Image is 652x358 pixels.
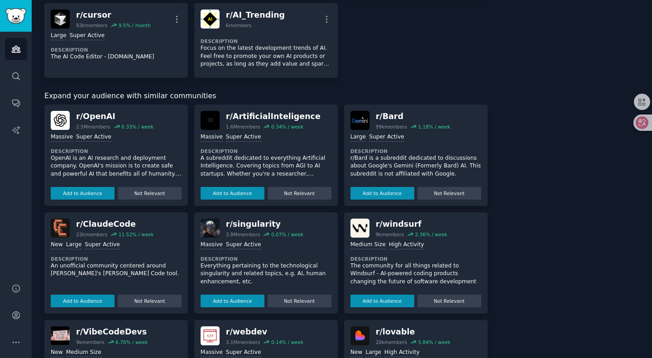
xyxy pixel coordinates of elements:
[76,133,111,142] div: Super Active
[201,295,264,307] button: Add to Audience
[118,187,182,200] button: Not Relevant
[350,348,363,357] div: New
[201,219,220,238] img: singularity
[350,256,481,262] dt: Description
[76,10,151,21] div: r/ cursor
[376,339,407,345] div: 20k members
[226,10,285,21] div: r/ AI_Trending
[350,326,369,345] img: lovable
[76,326,148,338] div: r/ VibeCodeDevs
[44,3,188,78] a: cursorr/cursor93kmembers9.5% / monthLargeSuper ActiveDescriptionThe AI Code Editor - [DOMAIN_NAME]
[417,187,481,200] button: Not Relevant
[226,111,321,122] div: r/ ArtificialInteligence
[76,231,107,238] div: 22k members
[51,47,182,53] dt: Description
[417,295,481,307] button: Not Relevant
[69,32,105,40] div: Super Active
[201,256,331,262] dt: Description
[194,3,338,78] a: AI_Trendingr/AI_Trending6membersDescriptionFocus on the latest development trends of AI. Feel fre...
[201,348,223,357] div: Massive
[44,91,216,102] span: Expand your audience with similar communities
[51,241,63,249] div: New
[51,53,182,61] p: The AI Code Editor - [DOMAIN_NAME]
[226,219,303,230] div: r/ singularity
[415,231,447,238] div: 2.36 % / week
[76,219,154,230] div: r/ ClaudeCode
[268,187,331,200] button: Not Relevant
[268,295,331,307] button: Not Relevant
[226,124,260,130] div: 1.6M members
[350,241,386,249] div: Medium Size
[350,262,481,286] p: The community for all things related to Windsurf - AI-powered coding products changing the future...
[376,326,451,338] div: r/ lovable
[271,231,303,238] div: 0.07 % / week
[201,148,331,154] dt: Description
[121,124,153,130] div: 0.33 % / week
[226,22,252,29] div: 6 members
[369,133,404,142] div: Super Active
[418,339,450,345] div: 5.84 % / week
[384,348,420,357] div: High Activity
[350,148,481,154] dt: Description
[350,133,366,142] div: Large
[201,111,220,130] img: ArtificialInteligence
[51,295,115,307] button: Add to Audience
[118,295,182,307] button: Not Relevant
[226,231,260,238] div: 3.8M members
[350,111,369,130] img: Bard
[201,38,331,44] dt: Description
[85,241,120,249] div: Super Active
[376,111,451,122] div: r/ Bard
[76,22,107,29] div: 93k members
[51,219,70,238] img: ClaudeCode
[66,348,101,357] div: Medium Size
[51,148,182,154] dt: Description
[201,262,331,286] p: Everything pertaining to the technological singularity and related topics, e.g. AI, human enhance...
[350,295,414,307] button: Add to Audience
[119,231,154,238] div: 11.52 % / week
[51,133,73,142] div: Massive
[51,326,70,345] img: VibeCodeDevs
[119,22,151,29] div: 9.5 % / month
[201,44,331,68] p: Focus on the latest development trends of AI. Feel free to promote your own AI products or projec...
[201,326,220,345] img: webdev
[350,187,414,200] button: Add to Audience
[389,241,424,249] div: High Activity
[5,8,26,24] img: GummySearch logo
[350,219,369,238] img: windsurf
[51,10,70,29] img: cursor
[66,241,81,249] div: Large
[271,124,303,130] div: 0.34 % / week
[51,111,70,130] img: OpenAI
[51,187,115,200] button: Add to Audience
[365,348,381,357] div: Large
[226,241,261,249] div: Super Active
[51,154,182,178] p: OpenAI is an AI research and deployment company. OpenAI's mission is to create safe and powerful ...
[271,339,303,345] div: 0.14 % / week
[201,133,223,142] div: Massive
[350,154,481,178] p: r/Bard is a subreddit dedicated to discussions about Google's Gemini (Formerly Bard) AI. This sub...
[51,256,182,262] dt: Description
[201,10,220,29] img: AI_Trending
[201,154,331,178] p: A subreddit dedicated to everything Artificial Intelligence. Covering topics from AGI to AI start...
[201,187,264,200] button: Add to Audience
[226,133,261,142] div: Super Active
[376,124,407,130] div: 99k members
[376,219,447,230] div: r/ windsurf
[76,111,153,122] div: r/ OpenAI
[226,348,261,357] div: Super Active
[226,339,260,345] div: 3.1M members
[201,241,223,249] div: Massive
[76,339,105,345] div: 9k members
[51,348,63,357] div: New
[115,339,148,345] div: 6.70 % / week
[226,326,303,338] div: r/ webdev
[51,32,66,40] div: Large
[51,262,182,278] p: An unofficial community centered around [PERSON_NAME]'s [PERSON_NAME] Code tool.
[76,124,110,130] div: 2.5M members
[418,124,450,130] div: 1.18 % / week
[376,231,404,238] div: 9k members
